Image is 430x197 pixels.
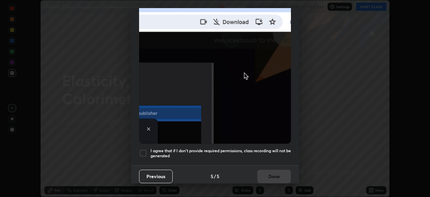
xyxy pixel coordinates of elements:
h5: I agree that if I don't provide required permissions, class recording will not be generated [150,148,291,159]
h4: 5 [217,173,219,180]
h4: / [214,173,216,180]
button: Previous [139,170,173,183]
h4: 5 [211,173,213,180]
